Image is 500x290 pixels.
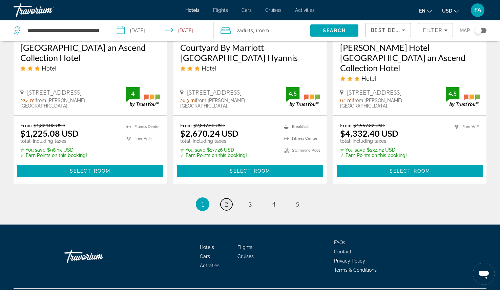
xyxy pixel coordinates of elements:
[20,98,85,109] span: from [PERSON_NAME][GEOGRAPHIC_DATA]
[126,90,140,98] div: 4
[469,3,486,17] button: User Menu
[257,28,269,33] span: Room
[442,6,459,16] button: Change currency
[280,122,320,131] li: Breakfast
[310,24,359,37] button: Search
[14,1,81,19] a: Travorium
[123,122,160,131] li: Fitness Center
[340,147,365,153] span: ✮ You save
[237,26,253,35] span: 2
[334,258,365,264] span: Privacy Policy
[296,200,299,208] span: 5
[265,7,282,13] a: Cruises
[214,20,310,41] button: Travelers: 2 adults, 0 children
[213,7,228,13] span: Flights
[340,153,407,158] p: ✓ Earn Points on this booking!
[180,122,192,128] span: From
[34,122,65,128] del: $1,324.03 USD
[253,26,269,35] span: , 1
[340,128,398,138] ins: $4,332.40 USD
[20,42,160,63] h3: [GEOGRAPHIC_DATA] an Ascend Collection Hotel
[340,98,402,109] span: from [PERSON_NAME][GEOGRAPHIC_DATA]
[225,200,228,208] span: 2
[180,98,245,109] span: from [PERSON_NAME][GEOGRAPHIC_DATA]
[337,165,483,177] button: Select Room
[20,138,87,144] p: total, including taxes
[323,28,346,33] span: Search
[460,26,470,35] span: Map
[42,64,56,72] span: Hotel
[14,197,486,211] nav: Pagination
[242,7,252,13] a: Cars
[200,263,220,268] a: Activities
[20,153,87,158] p: ✓ Earn Points on this booking!
[185,7,200,13] a: Hotels
[334,249,352,254] a: Contact
[280,146,320,155] li: Swimming Pool
[280,134,320,143] li: Fitness Center
[123,134,160,143] li: Free WiFi
[193,122,225,128] del: $2,847.50 USD
[286,87,320,107] img: TrustYou guest rating badge
[20,147,45,153] span: ✮ You save
[180,153,247,158] p: ✓ Earn Points on this booking!
[286,90,299,98] div: 4.5
[177,165,323,177] button: Select Room
[340,122,352,128] span: From
[239,28,253,33] span: Adults
[474,7,481,14] span: FA
[340,75,480,82] div: 3 star Hotel
[340,138,407,144] p: total, including taxes
[473,263,495,285] iframe: Button to launch messaging window
[237,254,254,259] a: Cruises
[70,168,110,174] span: Select Room
[20,128,79,138] ins: $1,225.08 USD
[230,168,270,174] span: Select Room
[371,27,406,33] span: Best Deals
[200,254,210,259] a: Cars
[442,8,452,14] span: USD
[202,64,216,72] span: Hotel
[295,7,315,13] a: Activities
[237,245,252,250] a: Flights
[200,245,214,250] a: Hotels
[180,147,205,153] span: ✮ You save
[187,89,242,96] span: [STREET_ADDRESS]
[64,246,132,267] a: Go Home
[340,42,480,73] a: [PERSON_NAME] Hotel [GEOGRAPHIC_DATA] an Ascend Collection Hotel
[110,20,213,41] button: Select check in and out date
[27,89,82,96] span: [STREET_ADDRESS]
[20,98,36,103] span: 22.4 mi
[126,87,160,107] img: TrustYou guest rating badge
[470,27,486,34] button: Toggle map
[180,128,238,138] ins: $2,670.24 USD
[446,90,459,98] div: 4.5
[20,122,32,128] span: From
[337,167,483,174] a: Select Room
[419,6,432,16] button: Change language
[17,167,163,174] a: Select Room
[451,122,480,131] li: Free WiFi
[20,147,87,153] p: $98.95 USD
[446,87,480,107] img: TrustYou guest rating badge
[423,27,442,33] span: Filter
[272,200,275,208] span: 4
[20,64,160,72] div: 3 star Hotel
[180,42,320,63] a: Courtyard By Marriott [GEOGRAPHIC_DATA] Hyannis
[334,267,377,273] a: Terms & Conditions
[340,98,353,103] span: 6.1 mi
[334,240,345,245] a: FAQs
[180,138,247,144] p: total, including taxes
